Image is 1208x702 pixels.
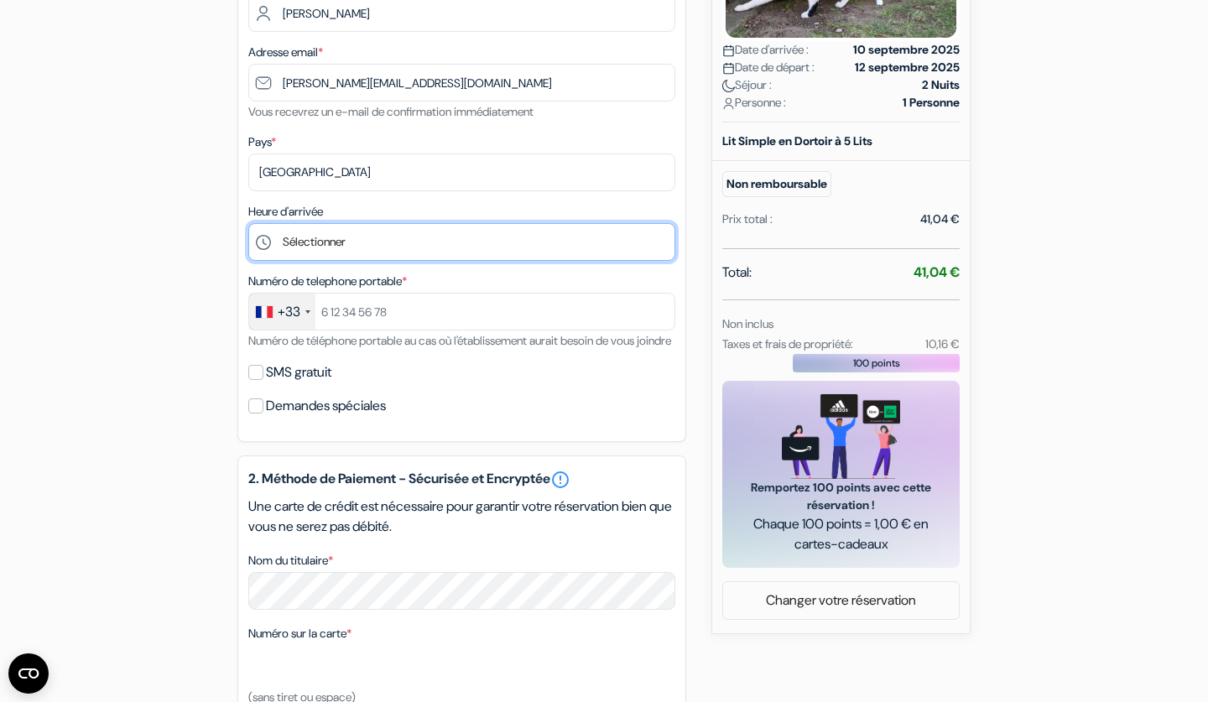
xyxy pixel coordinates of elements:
[722,97,735,110] img: user_icon.svg
[248,333,671,348] small: Numéro de téléphone portable au cas où l'établissement aurait besoin de vous joindre
[722,171,831,197] small: Non remboursable
[249,294,315,330] div: France: +33
[248,203,323,221] label: Heure d'arrivée
[722,336,853,351] small: Taxes et frais de propriété:
[722,316,773,331] small: Non inclus
[266,394,386,418] label: Demandes spéciales
[855,59,960,76] strong: 12 septembre 2025
[550,470,570,490] a: error_outline
[742,514,940,554] span: Chaque 100 points = 1,00 € en cartes-cadeaux
[742,479,940,514] span: Remportez 100 points avec cette réservation !
[248,293,675,330] input: 6 12 34 56 78
[722,263,752,283] span: Total:
[782,394,900,479] img: gift_card_hero_new.png
[722,94,786,112] span: Personne :
[248,273,407,290] label: Numéro de telephone portable
[8,653,49,694] button: Ouvrir le widget CMP
[722,44,735,57] img: calendar.svg
[248,104,534,119] small: Vous recevrez un e-mail de confirmation immédiatement
[248,625,351,642] label: Numéro sur la carte
[722,133,872,148] b: Lit Simple en Dortoir à 5 Lits
[248,44,323,61] label: Adresse email
[722,59,815,76] span: Date de départ :
[248,64,675,101] input: Entrer adresse e-mail
[925,336,960,351] small: 10,16 €
[853,41,960,59] strong: 10 septembre 2025
[853,356,900,371] span: 100 points
[722,41,809,59] span: Date d'arrivée :
[248,552,333,569] label: Nom du titulaire
[248,470,675,490] h5: 2. Méthode de Paiement - Sécurisée et Encryptée
[863,17,1191,294] iframe: Boîte de dialogue "Se connecter avec Google"
[278,302,300,322] div: +33
[722,211,773,228] div: Prix total :
[723,585,959,616] a: Changer votre réservation
[248,497,675,537] p: Une carte de crédit est nécessaire pour garantir votre réservation bien que vous ne serez pas déb...
[722,62,735,75] img: calendar.svg
[248,133,276,151] label: Pays
[266,361,331,384] label: SMS gratuit
[722,80,735,92] img: moon.svg
[722,76,772,94] span: Séjour :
